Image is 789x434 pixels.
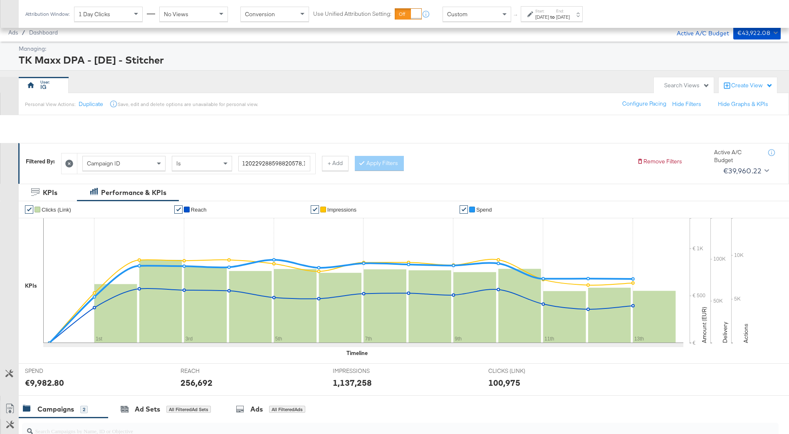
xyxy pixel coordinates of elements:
a: ✔ [460,205,468,214]
div: [DATE] [556,14,570,20]
button: Remove Filters [637,158,682,165]
span: ↑ [512,14,520,17]
div: Attribution Window: [25,11,70,17]
text: Amount (EUR) [700,307,708,343]
div: €9,982.80 [25,377,64,389]
div: Active A/C Budget [714,148,760,164]
div: €43,922.08 [737,28,770,38]
div: Timeline [346,349,368,357]
div: Performance & KPIs [101,188,166,197]
div: Create View [731,81,773,90]
div: Campaigns [37,404,74,414]
a: ✔ [174,205,183,214]
strong: to [549,14,556,20]
div: €39,960.22 [723,165,761,177]
span: No Views [164,10,188,18]
label: Use Unified Attribution Setting: [313,10,391,18]
text: Actions [742,323,749,343]
text: Delivery [721,322,729,343]
span: 1 Day Clicks [79,10,110,18]
button: €39,960.22 [720,164,771,178]
div: [DATE] [535,14,549,20]
span: Impressions [327,207,356,213]
button: + Add [322,156,349,171]
div: 256,692 [181,377,213,389]
div: KPIs [25,282,37,290]
span: CLICKS (LINK) [488,367,551,375]
button: Hide Graphs & KPIs [718,100,768,108]
div: 2 [80,406,88,413]
span: IMPRESSIONS [333,367,395,375]
button: Duplicate [79,100,103,108]
div: Save, edit and delete options are unavailable for personal view. [118,101,258,108]
div: All Filtered Ads [269,406,305,413]
span: Clicks (Link) [42,207,71,213]
span: Custom [447,10,467,18]
div: Ad Sets [135,404,160,414]
div: Search Views [664,81,710,89]
span: Conversion [245,10,275,18]
div: TK Maxx DPA - [DE] - Stitcher [19,53,779,67]
span: Ads [8,29,18,36]
div: Ads [250,404,263,414]
div: Filtered By: [26,158,55,165]
span: Campaign ID [87,160,120,167]
a: ✔ [311,205,319,214]
span: / [18,29,29,36]
div: 1,137,258 [333,377,372,389]
span: SPEND [25,367,87,375]
div: IG [40,83,47,91]
button: €43,922.08 [733,26,781,39]
span: Is [176,160,181,167]
label: End: [556,8,570,14]
span: REACH [181,367,243,375]
a: ✔ [25,205,33,214]
div: 100,975 [488,377,520,389]
div: Managing: [19,45,779,53]
a: Dashboard [29,29,58,36]
button: Configure Pacing [616,96,672,111]
input: Enter a search term [238,156,310,171]
button: Hide Filters [672,100,701,108]
div: KPIs [43,188,57,197]
span: Reach [191,207,207,213]
label: Start: [535,8,549,14]
div: All Filtered Ad Sets [166,406,211,413]
div: Active A/C Budget [668,26,729,39]
div: Personal View Actions: [25,101,75,108]
span: Spend [476,207,492,213]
